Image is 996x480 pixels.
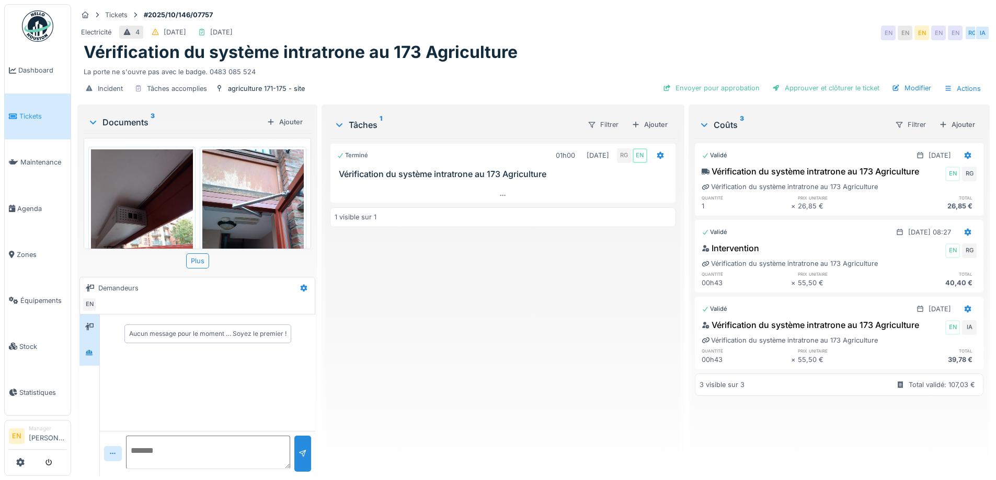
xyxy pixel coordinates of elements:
[965,26,979,40] div: RG
[5,48,71,93] a: Dashboard
[633,148,647,163] div: EN
[791,355,798,365] div: ×
[881,26,896,40] div: EN
[88,116,262,128] div: Documents
[702,319,919,331] div: Vérification du système intratrone au 173 Agriculture
[583,117,623,132] div: Filtrer
[931,26,946,40] div: EN
[887,347,977,354] h6: total
[82,297,97,312] div: EN
[9,428,25,444] li: EN
[702,201,791,211] div: 1
[945,243,960,258] div: EN
[202,149,304,285] img: f0342pg7skca7t22lmh9ixrb6nyf
[29,425,66,432] div: Manager
[339,169,671,179] h3: Vérification du système intratrone au 173 Agriculture
[91,149,193,285] img: 2pe16cqi288cf2qmt48mj8ws0bm1
[962,320,977,335] div: IA
[210,27,233,37] div: [DATE]
[5,323,71,369] a: Stock
[17,250,66,260] span: Zones
[945,320,960,335] div: EN
[887,194,977,201] h6: total
[791,201,798,211] div: ×
[945,167,960,181] div: EN
[5,185,71,231] a: Agenda
[702,228,727,237] div: Validé
[147,84,207,93] div: Tâches accomplies
[19,342,66,352] span: Stock
[798,271,887,277] h6: prix unitaire
[702,271,791,277] h6: quantité
[898,26,912,40] div: EN
[19,388,66,397] span: Statistiques
[164,27,186,37] div: [DATE]
[140,10,217,20] strong: #2025/10/146/07757
[702,305,727,313] div: Validé
[702,335,878,345] div: Vérification du système intratrone au 173 Agriculture
[5,93,71,139] a: Tickets
[702,194,791,201] h6: quantité
[5,369,71,415] a: Statistiques
[962,243,977,258] div: RG
[887,271,977,277] h6: total
[700,380,745,390] div: 3 visible sur 3
[17,204,66,214] span: Agenda
[798,201,887,211] div: 26,85 €
[19,111,66,121] span: Tickets
[228,84,305,93] div: agriculture 171-175 - site
[702,278,791,288] div: 00h43
[702,242,759,254] div: Intervention
[798,347,887,354] h6: prix unitaire
[798,355,887,365] div: 55,50 €
[84,63,983,77] div: La porte ne s'ouvre pas avec le badge. 0483 085 524
[129,329,287,338] div: Aucun message pour le moment … Soyez le premier !
[702,355,791,365] div: 00h43
[940,81,986,96] div: Actions
[909,380,975,390] div: Total validé: 107,03 €
[890,117,931,132] div: Filtrer
[380,119,382,131] sup: 1
[768,81,884,95] div: Approuver et clôturer le ticket
[659,81,764,95] div: Envoyer pour approbation
[81,27,111,37] div: Electricité
[791,278,798,288] div: ×
[18,65,66,75] span: Dashboard
[135,27,140,37] div: 4
[888,81,935,95] div: Modifier
[5,231,71,277] a: Zones
[22,10,53,42] img: Badge_color-CXgf-gQk.svg
[587,150,609,160] div: [DATE]
[702,165,919,178] div: Vérification du système intratrone au 173 Agriculture
[20,296,66,306] span: Équipements
[702,182,878,192] div: Vérification du système intratrone au 173 Agriculture
[702,151,727,160] div: Validé
[5,139,71,185] a: Maintenance
[702,347,791,354] h6: quantité
[740,119,744,131] sup: 3
[262,115,307,129] div: Ajouter
[84,42,518,62] h1: Vérification du système intratrone au 173 Agriculture
[105,10,128,20] div: Tickets
[914,26,929,40] div: EN
[556,150,575,160] div: 01h00
[887,355,977,365] div: 39,78 €
[151,116,155,128] sup: 3
[337,151,368,160] div: Terminé
[948,26,963,40] div: EN
[617,148,632,163] div: RG
[798,278,887,288] div: 55,50 €
[887,201,977,211] div: 26,85 €
[98,283,139,293] div: Demandeurs
[335,212,376,222] div: 1 visible sur 1
[699,119,886,131] div: Coûts
[962,167,977,181] div: RG
[798,194,887,201] h6: prix unitaire
[5,277,71,323] a: Équipements
[929,304,951,314] div: [DATE]
[887,278,977,288] div: 40,40 €
[186,253,209,268] div: Plus
[20,157,66,167] span: Maintenance
[9,425,66,450] a: EN Manager[PERSON_NAME]
[935,118,979,132] div: Ajouter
